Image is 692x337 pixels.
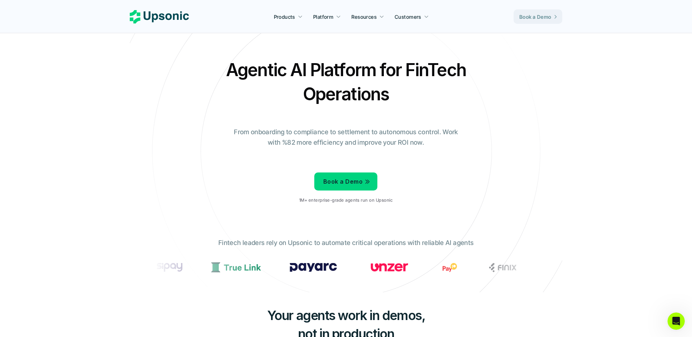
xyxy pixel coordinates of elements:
[514,9,562,24] a: Book a Demo
[519,13,551,21] p: Book a Demo
[299,198,392,203] p: 1M+ enterprise-grade agents run on Upsonic
[229,127,463,148] p: From onboarding to compliance to settlement to autonomous control. Work with %82 more efficiency ...
[267,307,425,323] span: Your agents work in demos,
[351,13,377,21] p: Resources
[274,13,295,21] p: Products
[270,10,307,23] a: Products
[395,13,421,21] p: Customers
[313,13,333,21] p: Platform
[314,172,377,191] a: Book a Demo
[218,238,474,248] p: Fintech leaders rely on Upsonic to automate critical operations with reliable AI agents
[667,312,685,330] iframe: Intercom live chat
[220,58,472,106] h2: Agentic AI Platform for FinTech Operations
[323,176,363,187] p: Book a Demo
